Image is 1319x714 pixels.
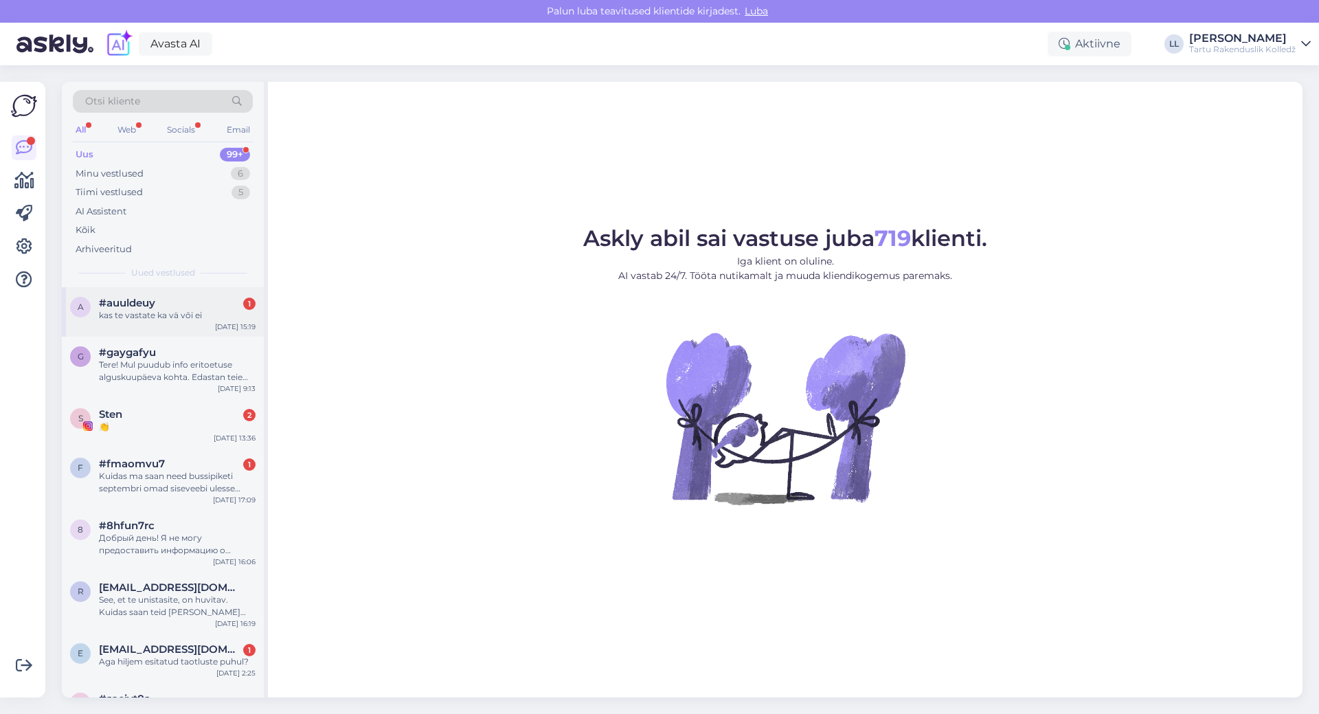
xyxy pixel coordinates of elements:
span: Otsi kliente [85,94,140,109]
div: Email [224,121,253,139]
div: 2 [243,409,256,421]
span: #auuldeuy [99,297,155,309]
img: explore-ai [104,30,133,58]
div: Добрый день! Я не могу предоставить информацию о процессе перевода из другого колледжа. Я передам... [99,532,256,557]
div: 1 [243,644,256,656]
div: Aktiivne [1048,32,1131,56]
div: [DATE] 2:25 [216,668,256,678]
span: f [78,462,83,473]
div: Web [115,121,139,139]
div: kas te vastate ka vä või ei [99,309,256,322]
span: g [78,351,84,361]
div: AI Assistent [76,205,126,219]
div: LL [1164,34,1184,54]
div: [DATE] 16:06 [213,557,256,567]
div: Socials [164,121,198,139]
div: 99+ [220,148,250,161]
b: 719 [875,225,911,252]
img: No Chat active [662,294,909,542]
div: 6 [231,167,250,181]
a: Avasta AI [139,32,212,56]
span: #8hfun7rc [99,520,155,532]
div: Arhiveeritud [76,243,132,256]
span: ergo.olen11@gmail.com [99,643,242,656]
span: Sten [99,408,122,421]
span: r [78,586,84,596]
div: Aga hiljem esitatud taotluste puhul? [99,656,256,668]
span: 8 [78,524,83,535]
p: Iga klient on oluline. AI vastab 24/7. Tööta nutikamalt ja muuda kliendikogemus paremaks. [583,254,987,283]
span: #gaygafyu [99,346,156,359]
span: Uued vestlused [131,267,195,279]
div: See, et te unistasite, on huvitav. Kuidas saan teid [PERSON_NAME] teenustega aidata? [99,594,256,618]
div: [DATE] 15:19 [215,322,256,332]
div: [DATE] 13:36 [214,433,256,443]
div: Tartu Rakenduslik Kolledž [1189,44,1296,55]
div: 5 [232,186,250,199]
img: Askly Logo [11,93,37,119]
div: 👏 [99,421,256,433]
div: Tere! Mul puudub info eritoetuse alguskuupäeva kohta. Edastan teie küsimuse kolleegile, kes oskab... [99,359,256,383]
div: Uus [76,148,93,161]
span: e [78,648,83,658]
div: Minu vestlused [76,167,144,181]
div: 1 [243,458,256,471]
div: [PERSON_NAME] [1189,33,1296,44]
span: Askly abil sai vastuse juba klienti. [583,225,987,252]
div: All [73,121,89,139]
span: S [78,413,83,423]
div: Kuidas ma saan need bussipiketi septembri omad siseveebi ulesse laadida [99,470,256,495]
span: #sacivt8s [99,693,150,705]
span: Luba [741,5,772,17]
span: roman.pyeskov@voco.ee [99,581,242,594]
a: [PERSON_NAME]Tartu Rakenduslik Kolledž [1189,33,1311,55]
div: Kõik [76,223,95,237]
div: [DATE] 9:13 [218,383,256,394]
div: [DATE] 16:19 [215,618,256,629]
span: a [78,302,84,312]
div: [DATE] 17:09 [213,495,256,505]
div: 1 [243,298,256,310]
span: #fmaomvu7 [99,458,165,470]
div: Tiimi vestlused [76,186,143,199]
